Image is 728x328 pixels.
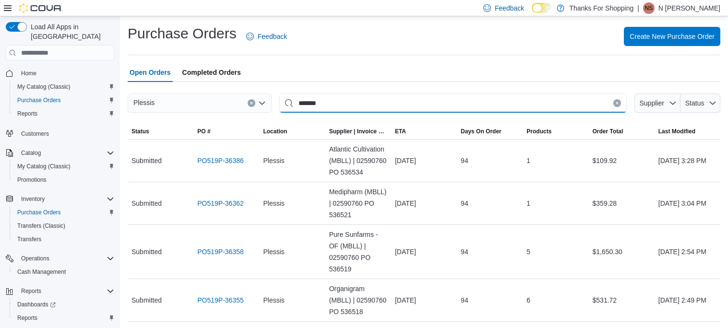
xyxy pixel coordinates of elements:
[21,287,41,295] span: Reports
[131,246,162,258] span: Submitted
[685,99,704,107] span: Status
[532,3,552,13] input: Dark Mode
[645,2,653,14] span: NS
[17,147,114,159] span: Catalog
[526,246,530,258] span: 5
[589,242,655,261] div: $1,650.30
[17,147,45,159] button: Catalog
[2,192,118,206] button: Inventory
[680,94,720,113] button: Status
[523,124,588,139] button: Products
[17,83,71,91] span: My Catalog (Classic)
[461,155,468,166] span: 94
[13,312,114,324] span: Reports
[2,252,118,265] button: Operations
[13,207,114,218] span: Purchase Orders
[279,94,627,113] input: This is a search bar. After typing your query, hit enter to filter the results lower in the page.
[17,193,114,205] span: Inventory
[613,99,621,107] button: Clear input
[259,124,325,139] button: Location
[10,233,118,246] button: Transfers
[197,198,244,209] a: PO519P-36362
[391,194,457,213] div: [DATE]
[461,294,468,306] span: 94
[17,314,37,322] span: Reports
[21,130,49,138] span: Customers
[197,155,244,166] a: PO519P-36386
[13,266,70,278] a: Cash Management
[248,99,255,107] button: Clear input
[391,291,457,310] div: [DATE]
[13,161,114,172] span: My Catalog (Classic)
[17,193,48,205] button: Inventory
[13,299,60,310] a: Dashboards
[17,209,61,216] span: Purchase Orders
[325,124,391,139] button: Supplier | Invoice Number
[263,294,284,306] span: Plessis
[325,279,391,321] div: Organigram (MBLL) | 02590760 PO 536518
[10,298,118,311] a: Dashboards
[13,234,45,245] a: Transfers
[391,124,457,139] button: ETA
[640,99,664,107] span: Supplier
[17,163,71,170] span: My Catalog (Classic)
[258,99,266,107] button: Open list of options
[17,222,65,230] span: Transfers (Classic)
[589,151,655,170] div: $109.92
[263,128,287,135] div: Location
[10,265,118,279] button: Cash Management
[10,173,118,187] button: Promotions
[10,311,118,325] button: Reports
[131,128,149,135] span: Status
[263,246,284,258] span: Plessis
[128,124,193,139] button: Status
[10,206,118,219] button: Purchase Orders
[457,124,523,139] button: Days On Order
[13,220,114,232] span: Transfers (Classic)
[263,198,284,209] span: Plessis
[495,3,524,13] span: Feedback
[17,110,37,117] span: Reports
[10,80,118,94] button: My Catalog (Classic)
[21,70,36,77] span: Home
[17,285,45,297] button: Reports
[13,94,65,106] a: Purchase Orders
[461,128,501,135] span: Days On Order
[10,94,118,107] button: Purchase Orders
[182,63,241,82] span: Completed Orders
[526,155,530,166] span: 1
[2,126,118,140] button: Customers
[13,174,50,186] a: Promotions
[21,195,45,203] span: Inventory
[263,155,284,166] span: Plessis
[17,176,47,184] span: Promotions
[17,96,61,104] span: Purchase Orders
[13,161,74,172] a: My Catalog (Classic)
[2,146,118,160] button: Catalog
[655,242,720,261] div: [DATE] 2:54 PM
[17,253,114,264] span: Operations
[593,128,623,135] span: Order Total
[27,22,114,41] span: Load All Apps in [GEOGRAPHIC_DATA]
[461,198,468,209] span: 94
[655,291,720,310] div: [DATE] 2:49 PM
[325,182,391,224] div: Medipharm (MBLL) | 02590760 PO 536521
[655,151,720,170] div: [DATE] 3:28 PM
[589,194,655,213] div: $359.28
[329,128,387,135] span: Supplier | Invoice Number
[13,81,74,93] a: My Catalog (Classic)
[637,2,639,14] p: |
[655,194,720,213] div: [DATE] 3:04 PM
[2,284,118,298] button: Reports
[19,3,62,13] img: Cova
[17,67,114,79] span: Home
[13,108,114,119] span: Reports
[133,97,155,108] span: Plessis
[634,94,680,113] button: Supplier
[17,68,40,79] a: Home
[21,149,41,157] span: Catalog
[526,198,530,209] span: 1
[13,94,114,106] span: Purchase Orders
[13,220,69,232] a: Transfers (Classic)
